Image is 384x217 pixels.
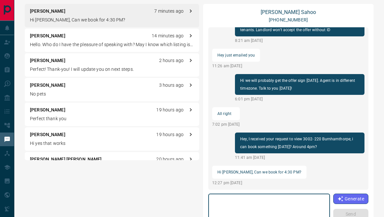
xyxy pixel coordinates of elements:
[159,57,184,64] p: 2 hours ago
[30,91,194,97] p: No pets
[30,8,65,15] p: [PERSON_NAME]
[235,38,364,44] p: 8:21 am [DATE]
[30,107,65,113] p: [PERSON_NAME]
[30,156,102,163] p: [PERSON_NAME] [PERSON_NAME]
[235,155,364,160] p: 11:41 am [DATE]
[261,9,316,15] a: [PERSON_NAME] Sahoo
[30,17,194,23] p: Hi [PERSON_NAME], Can we book for 4:30 PM?
[30,57,65,64] p: [PERSON_NAME]
[154,8,184,15] p: 7 minutes ago
[212,180,307,186] p: 12:27 pm [DATE]
[30,82,65,89] p: [PERSON_NAME]
[156,156,184,163] p: 20 hours ago
[212,63,260,69] p: 11:26 am [DATE]
[159,82,184,89] p: 3 hours ago
[217,110,235,118] p: All right
[217,51,255,59] p: Hey just emailed you
[30,41,194,48] p: Hello. Who do I have the pleasure of speaking with? May I know which listing is this for?
[333,194,368,204] button: Generate
[212,121,240,127] p: 7:02 pm [DATE]
[30,140,194,147] p: Hi yes that works
[240,135,359,151] p: Hey, I received your request to view 3002- 220 Burnhamthorpe, i can book something [DATE]? Around...
[235,96,364,102] p: 6:01 pm [DATE]
[152,32,184,39] p: 14 minutes ago
[30,115,194,122] p: Perfect thank you
[269,17,308,23] p: [PHONE_NUMBER]
[30,66,194,73] p: Perfect! Thank-you! I will update you on next steps.
[156,131,184,138] p: 19 hours ago
[240,77,359,92] p: Hi we will probably get the offer sign [DATE]. Agent is in different timezone. Talk to you [DATE]!
[156,107,184,113] p: 19 hours ago
[30,131,65,138] p: [PERSON_NAME]
[217,168,301,176] p: Hi [PERSON_NAME], Can we book for 4:30 PM?
[30,32,65,39] p: [PERSON_NAME]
